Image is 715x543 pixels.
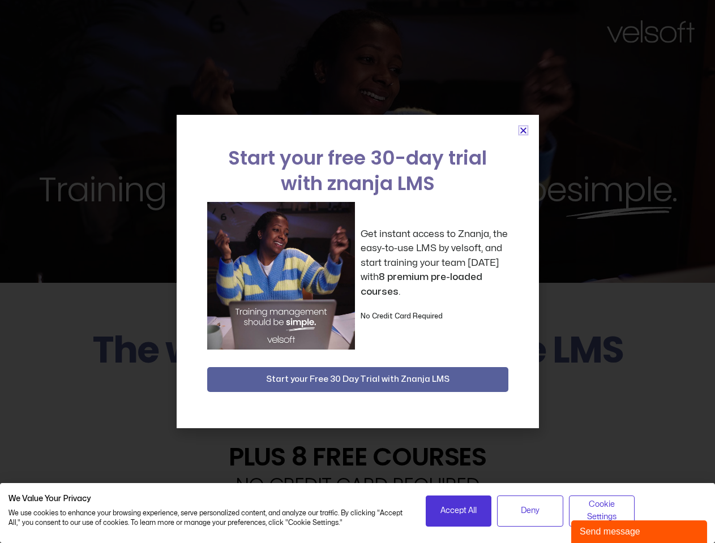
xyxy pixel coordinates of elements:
[497,495,563,527] button: Deny all cookies
[569,495,635,527] button: Adjust cookie preferences
[8,494,409,504] h2: We Value Your Privacy
[519,126,528,135] a: Close
[426,495,492,527] button: Accept all cookies
[576,498,628,524] span: Cookie Settings
[266,373,449,386] span: Start your Free 30 Day Trial with Znanja LMS
[361,227,508,299] p: Get instant access to Znanja, the easy-to-use LMS by velsoft, and start training your team [DATE]...
[207,145,508,196] h2: Start your free 30-day trial with znanja LMS
[521,505,540,517] span: Deny
[361,313,443,320] strong: No Credit Card Required
[440,505,477,517] span: Accept All
[8,508,409,528] p: We use cookies to enhance your browsing experience, serve personalized content, and analyze our t...
[207,367,508,392] button: Start your Free 30 Day Trial with Znanja LMS
[207,202,355,350] img: a woman sitting at her laptop dancing
[361,272,482,296] strong: 8 premium pre-loaded courses
[571,518,709,543] iframe: chat widget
